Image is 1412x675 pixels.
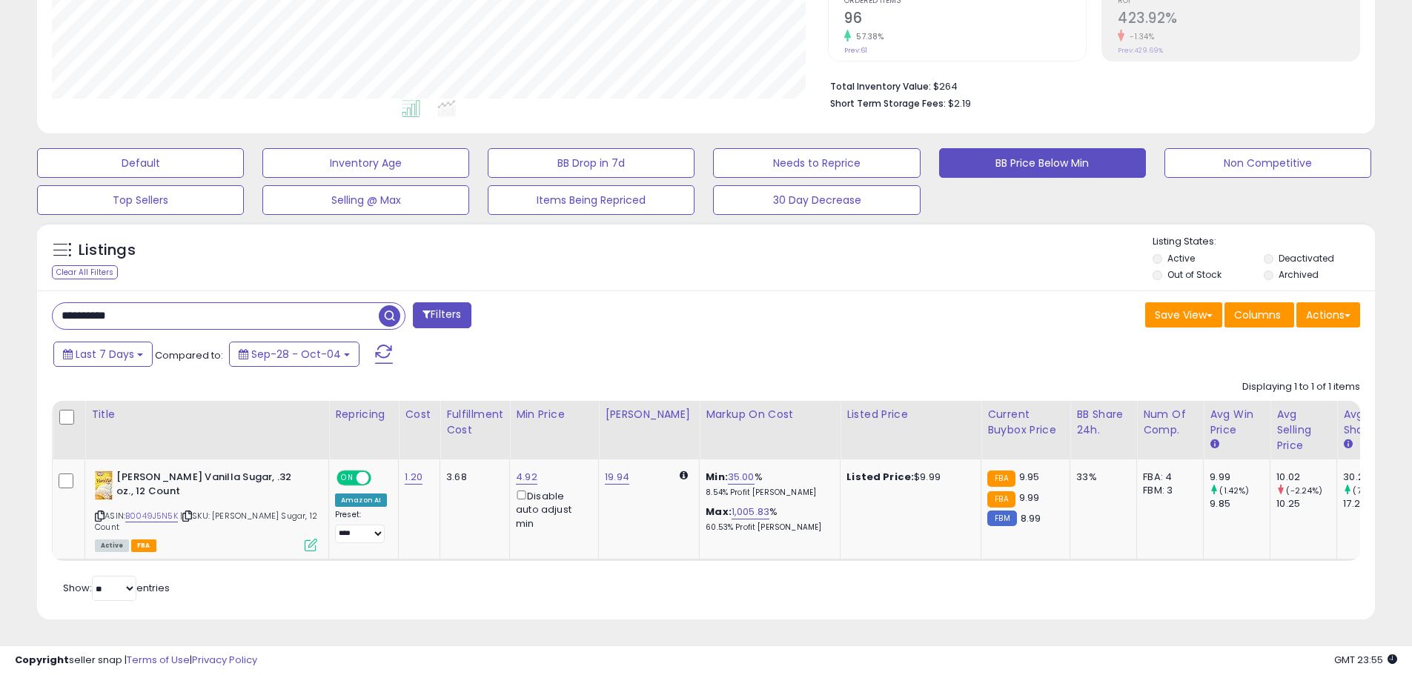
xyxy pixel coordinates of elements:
[369,472,393,485] span: OFF
[95,510,317,532] span: | SKU: [PERSON_NAME] Sugar, 12 Count
[1242,380,1360,394] div: Displaying 1 to 1 of 1 items
[830,80,931,93] b: Total Inventory Value:
[63,581,170,595] span: Show: entries
[1210,407,1264,438] div: Avg Win Price
[405,407,434,422] div: Cost
[1276,497,1336,511] div: 10.25
[1143,407,1197,438] div: Num of Comp.
[76,347,134,362] span: Last 7 Days
[53,342,153,367] button: Last 7 Days
[488,185,695,215] button: Items Being Repriced
[706,470,728,484] b: Min:
[335,493,387,507] div: Amazon AI
[116,470,296,502] b: [PERSON_NAME] Vanilla Sugar, .32 oz., 12 Count
[1279,268,1319,281] label: Archived
[1234,307,1281,322] span: Columns
[251,347,341,362] span: Sep-28 - Oct-04
[1343,438,1352,451] small: Avg BB Share.
[1353,485,1382,496] small: (76.1%)
[1143,470,1192,484] div: FBA: 4
[1219,485,1249,496] small: (1.42%)
[446,407,503,438] div: Fulfillment Cost
[1276,407,1330,453] div: Avg Selling Price
[830,76,1349,94] li: $264
[1334,653,1397,667] span: 2025-10-12 23:55 GMT
[15,653,69,667] strong: Copyright
[37,185,244,215] button: Top Sellers
[939,148,1146,178] button: BB Price Below Min
[706,522,829,533] p: 60.53% Profit [PERSON_NAME]
[1224,302,1294,327] button: Columns
[713,148,920,178] button: Needs to Reprice
[1145,302,1222,327] button: Save View
[127,653,190,667] a: Terms of Use
[91,407,322,422] div: Title
[335,510,387,543] div: Preset:
[732,505,769,519] a: 1,005.83
[846,470,914,484] b: Listed Price:
[706,505,732,519] b: Max:
[95,539,129,552] span: All listings currently available for purchase on Amazon
[125,510,178,522] a: B0049J5N5K
[706,470,829,498] div: %
[844,46,867,55] small: Prev: 61
[52,265,118,279] div: Clear All Filters
[706,407,834,422] div: Markup on Cost
[728,470,755,485] a: 35.00
[1021,511,1041,525] span: 8.99
[229,342,359,367] button: Sep-28 - Oct-04
[516,488,587,531] div: Disable auto adjust min
[851,31,884,42] small: 57.38%
[987,470,1015,487] small: FBA
[605,407,693,422] div: [PERSON_NAME]
[830,97,946,110] b: Short Term Storage Fees:
[1164,148,1371,178] button: Non Competitive
[413,302,471,328] button: Filters
[844,10,1086,30] h2: 96
[131,539,156,552] span: FBA
[1019,470,1040,484] span: 9.95
[1343,470,1403,484] div: 30.29%
[1124,31,1154,42] small: -1.34%
[987,511,1016,526] small: FBM
[335,407,392,422] div: Repricing
[1296,302,1360,327] button: Actions
[262,185,469,215] button: Selling @ Max
[95,470,113,500] img: 51tu9yyudXL._SL40_.jpg
[1279,252,1334,265] label: Deactivated
[1118,46,1163,55] small: Prev: 429.69%
[1143,484,1192,497] div: FBM: 3
[700,401,841,459] th: The percentage added to the cost of goods (COGS) that forms the calculator for Min & Max prices.
[846,470,969,484] div: $9.99
[1276,470,1336,484] div: 10.02
[846,407,975,422] div: Listed Price
[987,491,1015,508] small: FBA
[1167,252,1195,265] label: Active
[948,96,971,110] span: $2.19
[1076,470,1125,484] div: 33%
[488,148,695,178] button: BB Drop in 7d
[192,653,257,667] a: Privacy Policy
[446,470,498,484] div: 3.68
[1019,491,1040,505] span: 9.99
[15,654,257,668] div: seller snap | |
[987,407,1064,438] div: Current Buybox Price
[338,472,357,485] span: ON
[605,470,629,485] a: 19.94
[1343,407,1397,438] div: Avg BB Share
[713,185,920,215] button: 30 Day Decrease
[516,470,537,485] a: 4.92
[1153,235,1375,249] p: Listing States:
[706,488,829,498] p: 8.54% Profit [PERSON_NAME]
[95,470,317,550] div: ASIN:
[516,407,592,422] div: Min Price
[79,240,136,261] h5: Listings
[155,348,223,362] span: Compared to:
[1118,10,1359,30] h2: 423.92%
[1210,497,1270,511] div: 9.85
[1286,485,1322,496] small: (-2.24%)
[1210,470,1270,484] div: 9.99
[405,470,422,485] a: 1.20
[37,148,244,178] button: Default
[706,505,829,533] div: %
